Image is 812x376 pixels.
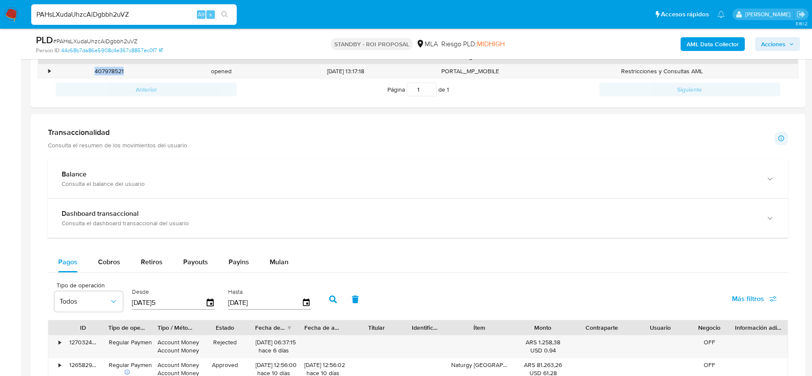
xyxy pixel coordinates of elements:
div: MLA [416,39,438,49]
span: Riesgo PLD: [441,39,505,49]
b: PLD [36,33,53,47]
span: # PAHsLXudaUhzcAiDgbbh2uVZ [53,37,137,45]
a: Notificaciones [717,11,725,18]
div: Restricciones y Consultas AML [526,64,798,78]
button: Anterior [56,83,237,96]
p: elaine.mcfarlane@mercadolibre.com [745,10,794,18]
div: opened [165,64,277,78]
a: Salir [797,10,806,19]
span: Página de [387,83,449,96]
span: s [209,10,212,18]
span: MIDHIGH [477,39,505,49]
div: 407978521 [53,64,165,78]
span: Alt [198,10,205,18]
div: PORTAL_MP_MOBILE [414,64,526,78]
button: Acciones [755,37,800,51]
span: Accesos rápidos [661,10,709,19]
div: • [48,67,51,75]
input: Buscar usuario o caso... [31,9,237,20]
b: Person ID [36,47,59,54]
span: 1 [447,85,449,94]
p: STANDBY - ROI PROPOSAL [331,38,413,50]
span: 3.161.2 [795,20,808,27]
button: search-icon [216,9,233,21]
button: Siguiente [599,83,780,96]
a: 44c68b7da86e5908c4e367c8857ec0f7 [61,47,163,54]
span: Acciones [761,37,785,51]
div: [DATE] 13:17:18 [277,64,414,78]
b: AML Data Collector [687,37,739,51]
button: AML Data Collector [681,37,745,51]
